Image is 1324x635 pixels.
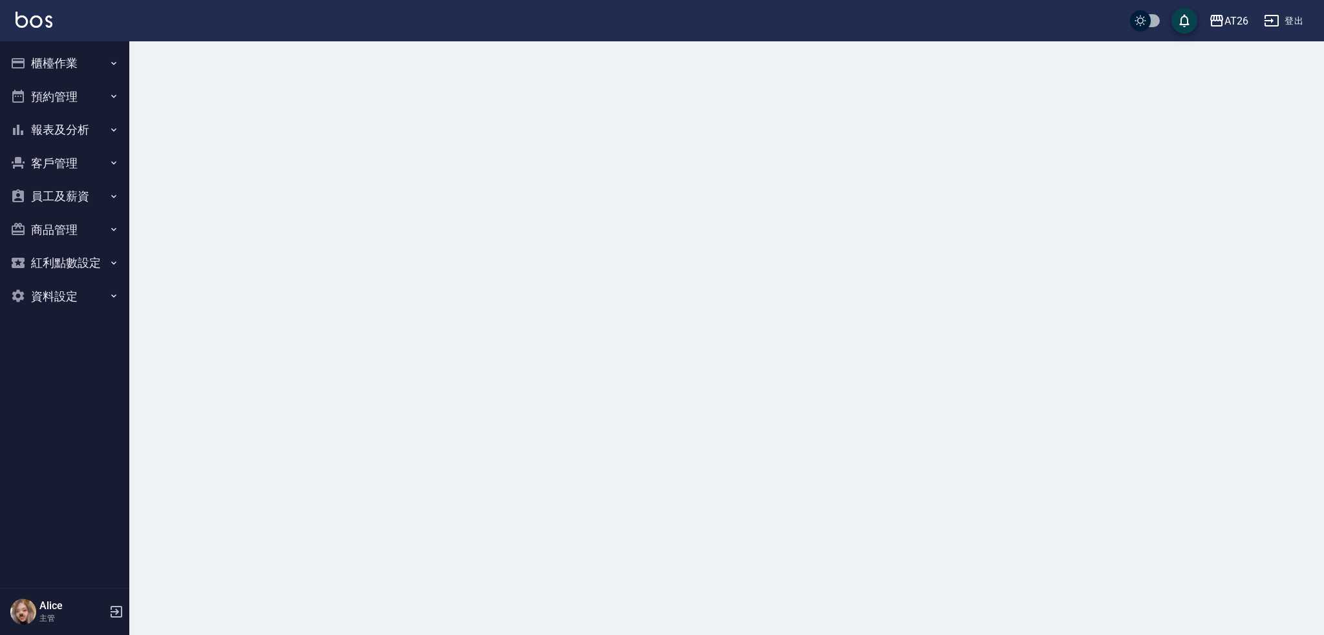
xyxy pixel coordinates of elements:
p: 主管 [39,612,105,624]
button: save [1171,8,1197,34]
button: 預約管理 [5,80,124,114]
button: 客戶管理 [5,147,124,180]
button: AT26 [1204,8,1254,34]
button: 資料設定 [5,280,124,313]
button: 報表及分析 [5,113,124,147]
button: 紅利點數設定 [5,246,124,280]
img: Logo [16,12,52,28]
h5: Alice [39,599,105,612]
button: 員工及薪資 [5,180,124,213]
button: 登出 [1259,9,1308,33]
div: AT26 [1224,13,1248,29]
img: Person [10,599,36,625]
button: 商品管理 [5,213,124,247]
button: 櫃檯作業 [5,47,124,80]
